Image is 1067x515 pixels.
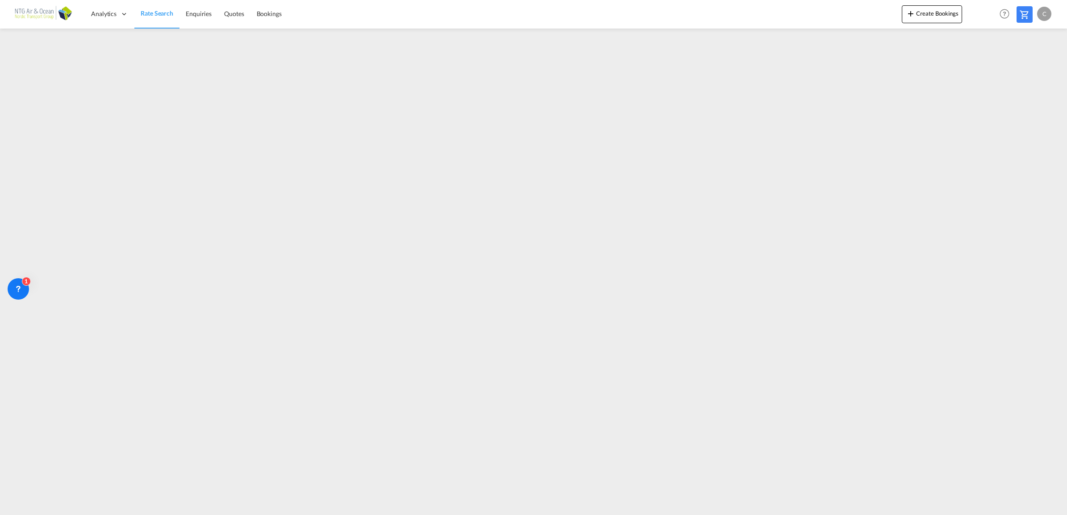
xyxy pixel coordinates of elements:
[997,6,1012,21] span: Help
[997,6,1017,22] div: Help
[186,10,212,17] span: Enquiries
[13,4,74,24] img: b56e2f00b01711ecb5ec2b6763d4c6fb.png
[257,10,282,17] span: Bookings
[1037,7,1051,21] div: C
[224,10,244,17] span: Quotes
[141,9,173,17] span: Rate Search
[902,5,962,23] button: icon-plus 400-fgCreate Bookings
[91,9,117,18] span: Analytics
[905,8,916,19] md-icon: icon-plus 400-fg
